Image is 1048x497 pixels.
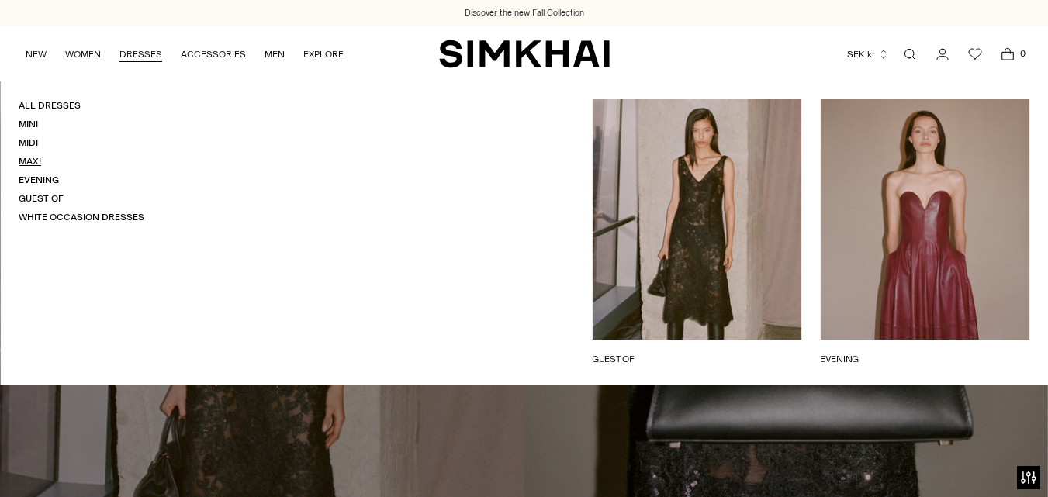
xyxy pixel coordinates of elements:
a: SIMKHAI [439,39,610,69]
a: NEW [26,37,47,71]
a: Open cart modal [992,39,1023,70]
a: DRESSES [119,37,162,71]
span: 0 [1015,47,1029,60]
a: Discover the new Fall Collection [465,7,584,19]
button: SEK kr [847,37,889,71]
a: EXPLORE [303,37,344,71]
a: WOMEN [65,37,101,71]
a: Wishlist [960,39,991,70]
a: Open search modal [894,39,925,70]
a: Go to the account page [927,39,958,70]
a: MEN [265,37,285,71]
a: ACCESSORIES [181,37,246,71]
